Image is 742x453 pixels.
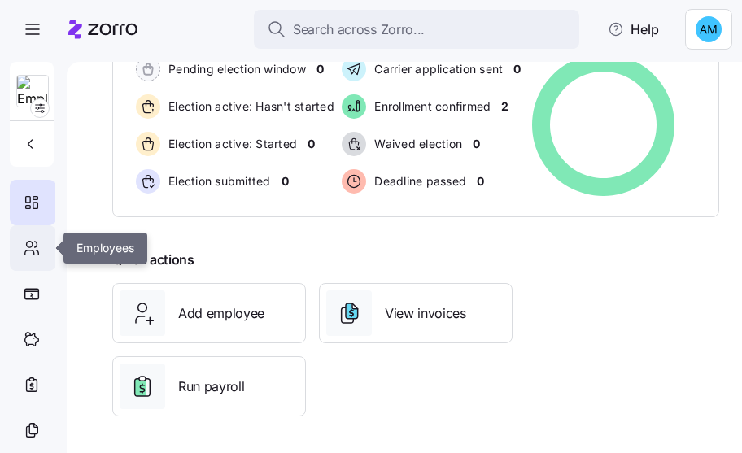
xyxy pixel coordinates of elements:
[696,16,722,42] img: 8ea411dd04f6013aeffd04bd76847bfc
[501,98,508,115] span: 2
[308,136,315,152] span: 0
[164,61,306,77] span: Pending election window
[112,250,194,270] span: Quick actions
[316,61,324,77] span: 0
[477,173,484,189] span: 0
[164,136,297,152] span: Election active: Started
[369,98,491,115] span: Enrollment confirmed
[369,136,462,152] span: Waived election
[293,20,425,40] span: Search across Zorro...
[369,61,503,77] span: Carrier application sent
[178,303,264,324] span: Add employee
[608,20,659,39] span: Help
[595,13,672,46] button: Help
[254,10,579,49] button: Search across Zorro...
[178,377,244,397] span: Run payroll
[164,173,271,189] span: Election submitted
[164,98,334,115] span: Election active: Hasn't started
[369,173,466,189] span: Deadline passed
[385,303,466,324] span: View invoices
[473,136,480,152] span: 0
[17,76,48,108] img: Employer logo
[282,173,289,189] span: 0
